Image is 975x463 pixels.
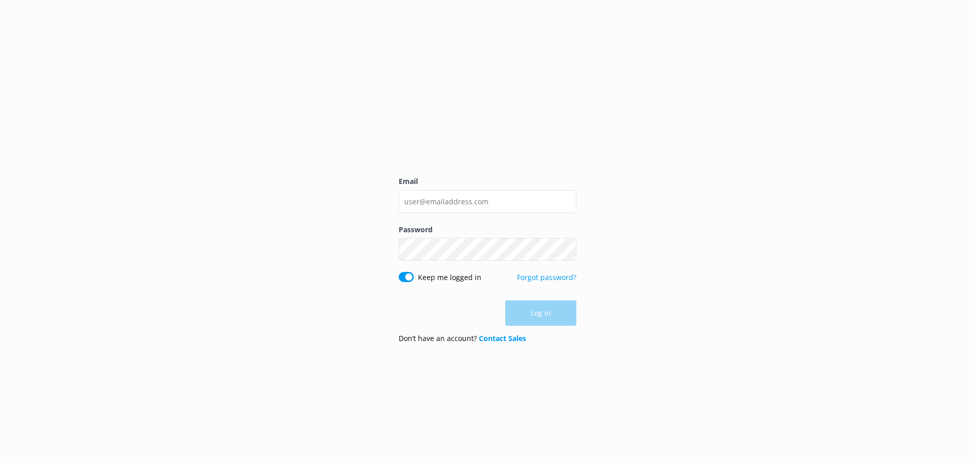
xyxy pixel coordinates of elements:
a: Contact Sales [479,333,526,343]
label: Password [399,224,576,235]
label: Email [399,176,576,187]
label: Keep me logged in [418,272,481,283]
p: Don’t have an account? [399,333,526,344]
input: user@emailaddress.com [399,190,576,213]
a: Forgot password? [517,272,576,282]
button: Show password [556,239,576,260]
